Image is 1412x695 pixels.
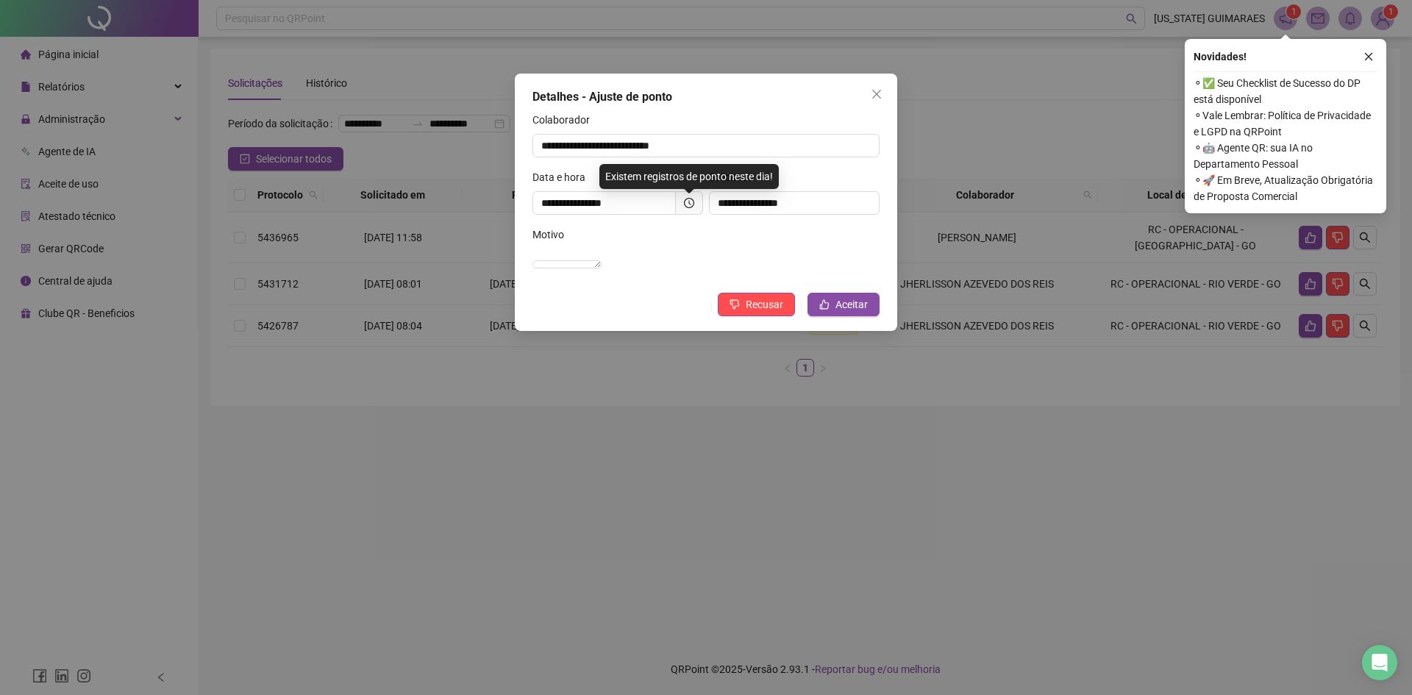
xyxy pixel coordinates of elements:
[532,227,574,243] label: Motivo
[532,169,595,185] label: Data e hora
[684,198,694,208] span: clock-circle
[746,296,783,313] span: Recusar
[865,82,888,106] button: Close
[819,299,830,310] span: like
[1194,75,1377,107] span: ⚬ ✅ Seu Checklist de Sucesso do DP está disponível
[835,296,868,313] span: Aceitar
[1194,49,1247,65] span: Novidades !
[871,88,883,100] span: close
[1194,107,1377,140] span: ⚬ Vale Lembrar: Política de Privacidade e LGPD na QRPoint
[1194,172,1377,204] span: ⚬ 🚀 Em Breve, Atualização Obrigatória de Proposta Comercial
[730,299,740,310] span: dislike
[718,293,795,316] button: Recusar
[1362,645,1397,680] div: Open Intercom Messenger
[532,112,599,128] label: Colaborador
[807,293,880,316] button: Aceitar
[1194,140,1377,172] span: ⚬ 🤖 Agente QR: sua IA no Departamento Pessoal
[599,164,779,189] div: Existem registros de ponto neste dia!
[1363,51,1374,62] span: close
[532,88,880,106] div: Detalhes - Ajuste de ponto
